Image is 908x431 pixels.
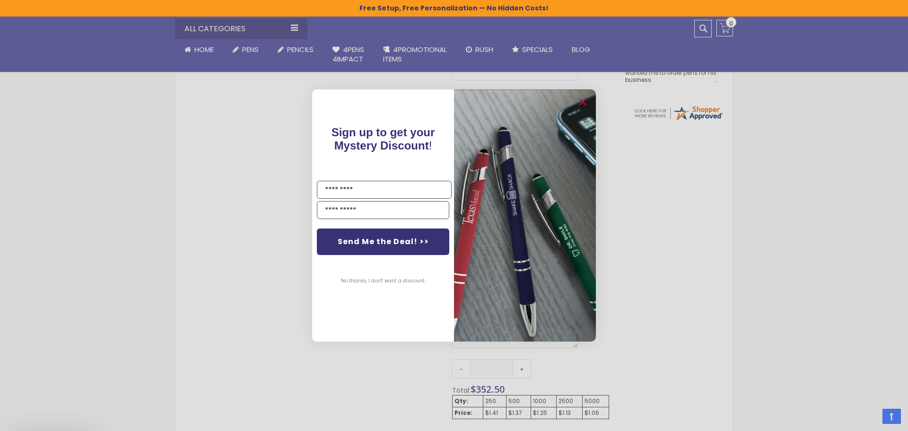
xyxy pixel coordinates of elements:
[454,89,596,342] img: pop-up-image
[575,94,590,109] button: Close dialog
[317,229,449,255] button: Send Me the Deal! >>
[332,126,435,152] span: !
[332,126,435,152] span: Sign up to get your Mystery Discount
[336,269,430,293] button: No thanks, I don't want a discount.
